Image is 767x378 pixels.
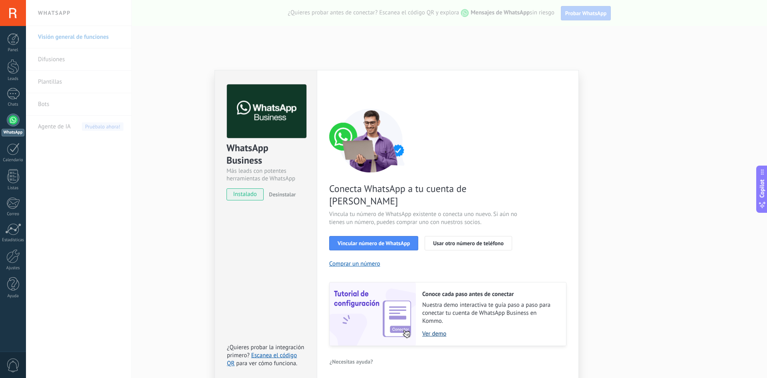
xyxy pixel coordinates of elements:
[758,179,766,198] span: Copilot
[2,76,25,82] div: Leads
[425,236,512,250] button: Usar otro número de teléfono
[2,129,24,136] div: WhatsApp
[329,356,374,368] button: ¿Necesitas ayuda?
[269,191,296,198] span: Desinstalar
[422,301,558,325] span: Nuestra demo interactiva te guía paso a paso para conectar tu cuenta de WhatsApp Business en Kommo.
[266,188,296,200] button: Desinstalar
[329,210,519,226] span: Vincula tu número de WhatsApp existente o conecta uno nuevo. Si aún no tienes un número, puedes c...
[2,266,25,271] div: Ajustes
[2,158,25,163] div: Calendario
[433,240,503,246] span: Usar otro número de teléfono
[227,352,297,367] a: Escanea el código QR
[227,188,263,200] span: instalado
[2,294,25,299] div: Ayuda
[422,290,558,298] h2: Conoce cada paso antes de conectar
[329,236,418,250] button: Vincular número de WhatsApp
[236,360,297,367] span: para ver cómo funciona.
[329,182,519,207] span: Conecta WhatsApp a tu cuenta de [PERSON_NAME]
[330,359,373,364] span: ¿Necesitas ayuda?
[329,260,380,268] button: Comprar un número
[227,344,304,359] span: ¿Quieres probar la integración primero?
[2,186,25,191] div: Listas
[2,48,25,53] div: Panel
[227,84,306,138] img: logo_main.png
[2,102,25,107] div: Chats
[227,167,305,182] div: Más leads con potentes herramientas de WhatsApp
[422,330,558,338] a: Ver demo
[338,240,410,246] span: Vincular número de WhatsApp
[329,108,413,172] img: connect number
[2,238,25,243] div: Estadísticas
[227,142,305,167] div: WhatsApp Business
[2,212,25,217] div: Correo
